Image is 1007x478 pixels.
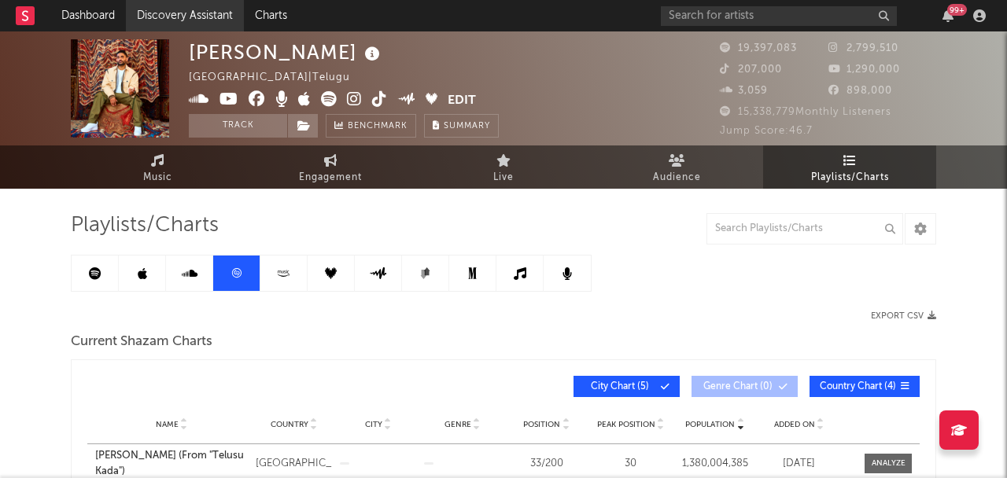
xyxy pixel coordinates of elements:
[597,420,655,429] span: Peak Position
[444,420,471,429] span: Genre
[299,168,362,187] span: Engagement
[574,376,680,397] button: City Chart(5)
[244,145,417,189] a: Engagement
[692,376,798,397] button: Genre Chart(0)
[156,420,179,429] span: Name
[685,420,735,429] span: Population
[720,64,782,75] span: 207,000
[720,86,768,96] span: 3,059
[424,114,499,138] button: Summary
[71,145,244,189] a: Music
[828,43,898,53] span: 2,799,510
[661,6,897,26] input: Search for artists
[820,382,896,392] span: Country Chart ( 4 )
[947,4,967,16] div: 99 +
[763,145,936,189] a: Playlists/Charts
[871,311,936,321] button: Export CSV
[448,91,476,111] button: Edit
[702,382,774,392] span: Genre Chart ( 0 )
[592,456,669,472] div: 30
[365,420,382,429] span: City
[774,420,815,429] span: Added On
[828,86,892,96] span: 898,000
[942,9,954,22] button: 99+
[417,145,590,189] a: Live
[523,420,560,429] span: Position
[720,107,891,117] span: 15,338,779 Monthly Listeners
[508,456,585,472] div: 33 / 200
[143,168,172,187] span: Music
[256,456,332,472] div: [GEOGRAPHIC_DATA]
[326,114,416,138] a: Benchmark
[811,168,889,187] span: Playlists/Charts
[584,382,656,392] span: City Chart ( 5 )
[71,333,212,351] span: Current Shazam Charts
[189,68,368,87] div: [GEOGRAPHIC_DATA] | Telugu
[653,168,701,187] span: Audience
[677,456,753,472] div: 1,380,004,385
[590,145,763,189] a: Audience
[348,117,408,136] span: Benchmark
[720,43,797,53] span: 19,397,083
[189,114,287,138] button: Track
[720,126,813,136] span: Jump Score: 46.7
[761,456,837,472] div: [DATE]
[189,39,384,65] div: [PERSON_NAME]
[828,64,900,75] span: 1,290,000
[271,420,308,429] span: Country
[493,168,514,187] span: Live
[444,122,490,131] span: Summary
[810,376,920,397] button: Country Chart(4)
[71,216,219,235] span: Playlists/Charts
[706,213,903,245] input: Search Playlists/Charts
